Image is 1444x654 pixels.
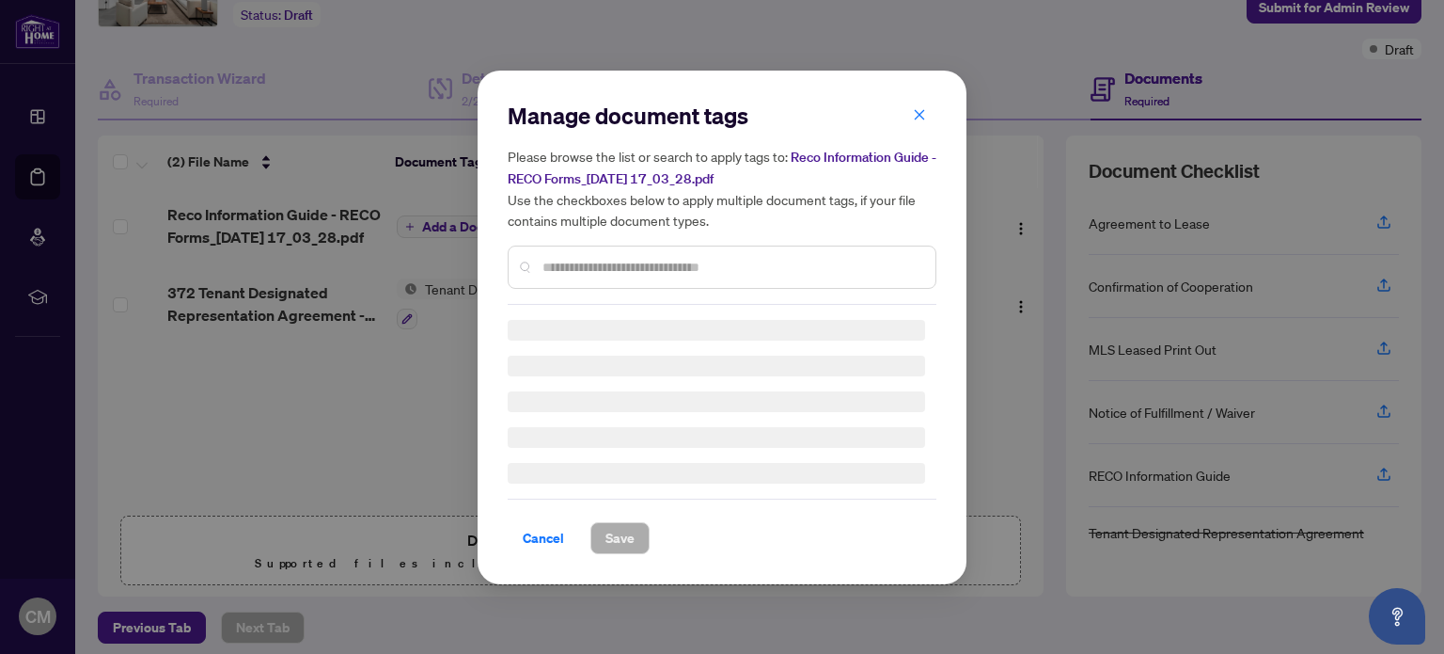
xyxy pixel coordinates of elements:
h5: Please browse the list or search to apply tags to: Use the checkboxes below to apply multiple doc... [508,146,936,231]
button: Open asap [1369,588,1425,645]
span: Cancel [523,523,564,553]
h2: Manage document tags [508,101,936,131]
button: Cancel [508,522,579,554]
button: Save [590,522,650,554]
span: close [913,107,926,120]
span: Reco Information Guide - RECO Forms_[DATE] 17_03_28.pdf [508,149,936,187]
